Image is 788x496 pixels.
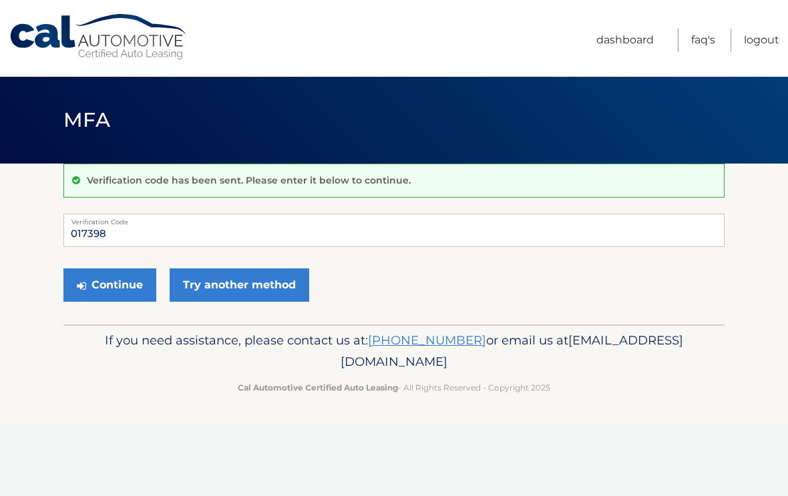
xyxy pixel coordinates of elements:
[87,174,411,186] p: Verification code has been sent. Please enter it below to continue.
[341,332,683,369] span: [EMAIL_ADDRESS][DOMAIN_NAME]
[368,332,486,348] a: [PHONE_NUMBER]
[170,268,309,302] a: Try another method
[72,381,716,395] p: - All Rights Reserved - Copyright 2025
[691,29,715,52] a: FAQ's
[596,29,654,52] a: Dashboard
[72,330,716,373] p: If you need assistance, please contact us at: or email us at
[63,214,725,247] input: Verification Code
[63,268,156,302] button: Continue
[9,13,189,61] a: Cal Automotive
[238,383,398,393] strong: Cal Automotive Certified Auto Leasing
[63,107,110,132] span: MFA
[63,214,725,224] label: Verification Code
[744,29,779,52] a: Logout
